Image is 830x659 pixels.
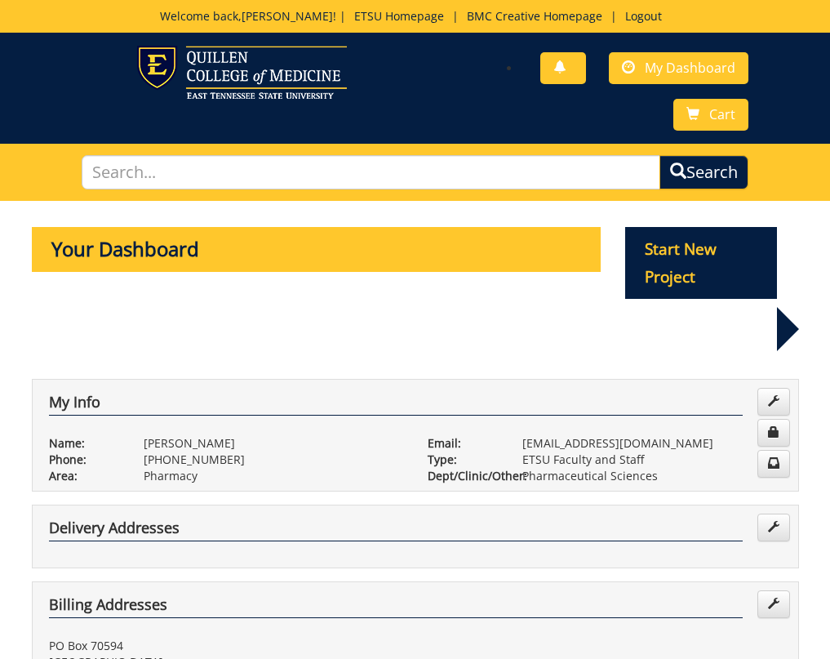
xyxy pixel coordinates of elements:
[32,227,601,271] p: Your Dashboard
[645,59,735,77] span: My Dashboard
[757,450,790,478] a: Change Communication Preferences
[609,52,748,84] a: My Dashboard
[428,435,498,452] p: Email:
[49,435,119,452] p: Name:
[757,514,790,541] a: Edit Addresses
[625,270,777,286] a: Start New Project
[144,468,403,484] p: Pharmacy
[659,155,748,190] button: Search
[673,99,748,131] a: Cart
[82,8,749,24] p: Welcome back, ! | | |
[522,435,782,452] p: [EMAIL_ADDRESS][DOMAIN_NAME]
[346,8,452,24] a: ETSU Homepage
[617,8,670,24] a: Logout
[522,468,782,484] p: Pharmaceutical Sciences
[137,46,347,99] img: ETSU logo
[242,8,333,24] a: [PERSON_NAME]
[49,468,119,484] p: Area:
[49,520,743,541] h4: Delivery Addresses
[144,452,403,468] p: [PHONE_NUMBER]
[625,227,777,299] p: Start New Project
[757,388,790,416] a: Edit Info
[428,452,498,468] p: Type:
[522,452,782,468] p: ETSU Faculty and Staff
[82,155,661,190] input: Search...
[49,597,743,618] h4: Billing Addresses
[144,435,403,452] p: [PERSON_NAME]
[459,8,610,24] a: BMC Creative Homepage
[49,394,743,416] h4: My Info
[709,105,735,123] span: Cart
[49,638,403,654] p: PO Box 70594
[757,419,790,447] a: Change Password
[49,452,119,468] p: Phone:
[757,590,790,618] a: Edit Addresses
[428,468,498,484] p: Dept/Clinic/Other:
